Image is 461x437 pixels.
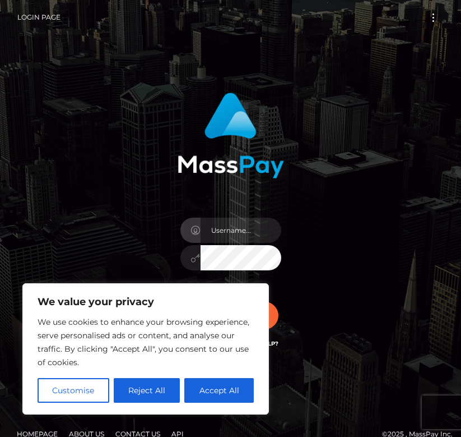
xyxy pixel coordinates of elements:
[423,10,444,25] button: Toggle navigation
[38,295,254,309] p: We value your privacy
[17,6,60,29] a: Login Page
[22,283,269,415] div: We value your privacy
[38,378,109,403] button: Customise
[184,378,254,403] button: Accept All
[38,315,254,369] p: We use cookies to enhance your browsing experience, serve personalised ads or content, and analys...
[201,218,281,243] input: Username...
[114,378,180,403] button: Reject All
[178,93,284,178] img: MassPay Login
